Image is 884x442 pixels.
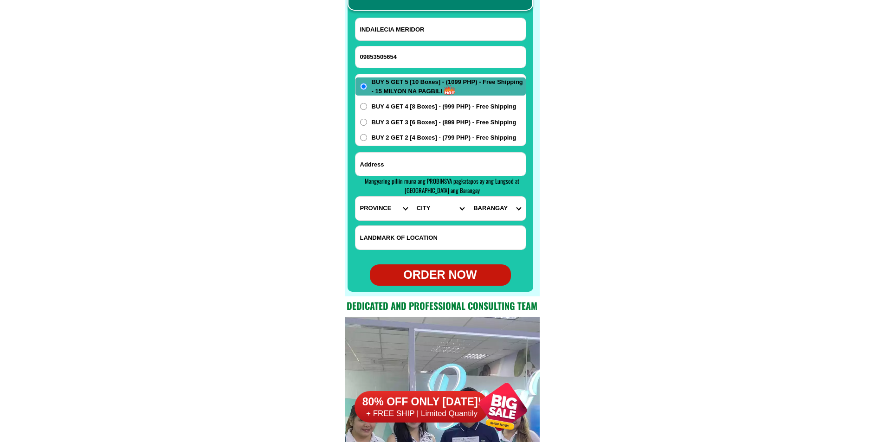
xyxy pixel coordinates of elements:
span: BUY 3 GET 3 [6 Boxes] - (899 PHP) - Free Shipping [372,118,516,127]
input: BUY 4 GET 4 [8 Boxes] - (999 PHP) - Free Shipping [360,103,367,110]
h6: 80% OFF ONLY [DATE]! [352,395,490,409]
h2: Dedicated and professional consulting team [345,299,540,313]
h6: + FREE SHIP | Limited Quantily [352,409,490,419]
input: Input address [355,153,526,176]
select: Select province [355,197,412,220]
select: Select district [412,197,469,220]
input: Input full_name [355,18,526,40]
input: BUY 2 GET 2 [4 Boxes] - (799 PHP) - Free Shipping [360,134,367,141]
span: BUY 4 GET 4 [8 Boxes] - (999 PHP) - Free Shipping [372,102,516,111]
div: ORDER NOW [370,266,511,284]
input: BUY 3 GET 3 [6 Boxes] - (899 PHP) - Free Shipping [360,119,367,126]
span: BUY 2 GET 2 [4 Boxes] - (799 PHP) - Free Shipping [372,133,516,142]
input: BUY 5 GET 5 [10 Boxes] - (1099 PHP) - Free Shipping - 15 MILYON NA PAGBILI [360,83,367,90]
input: Input phone_number [355,46,526,68]
span: BUY 5 GET 5 [10 Boxes] - (1099 PHP) - Free Shipping - 15 MILYON NA PAGBILI [372,77,526,96]
select: Select commune [469,197,525,220]
span: Mangyaring piliin muna ang PROBINSYA pagkatapos ay ang Lungsod at [GEOGRAPHIC_DATA] ang Barangay [365,176,519,195]
input: Input LANDMARKOFLOCATION [355,226,526,250]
